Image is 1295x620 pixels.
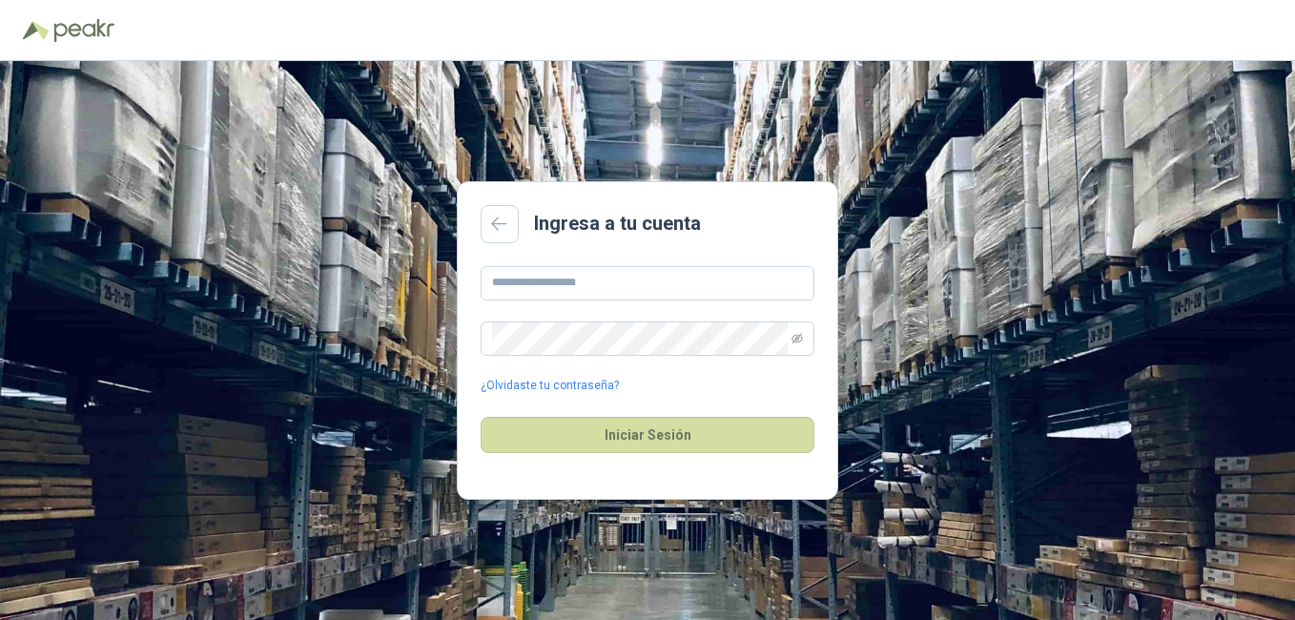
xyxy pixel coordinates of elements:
button: Iniciar Sesión [481,417,814,453]
span: eye-invisible [791,333,803,344]
img: Peakr [53,19,114,42]
a: ¿Olvidaste tu contraseña? [481,377,619,395]
img: Logo [23,21,50,40]
h2: Ingresa a tu cuenta [534,209,701,238]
